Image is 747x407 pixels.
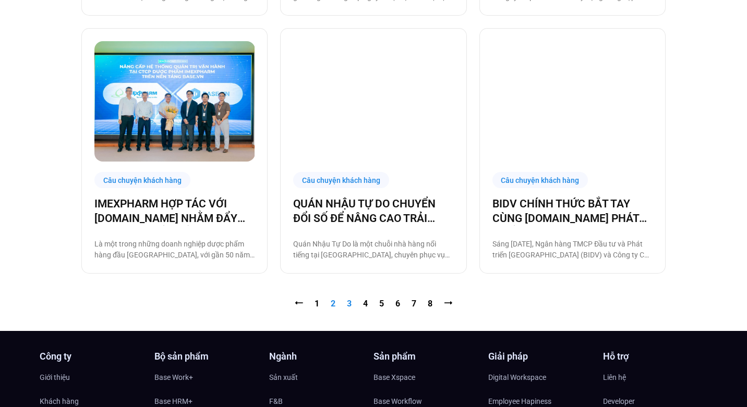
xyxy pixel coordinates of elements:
[81,298,666,310] nav: Pagination
[379,299,384,309] a: 5
[488,369,593,385] a: Digital Workspace
[492,239,653,261] p: Sáng [DATE], Ngân hàng TMCP Đầu tư và Phát triển [GEOGRAPHIC_DATA] (BIDV) và Công ty Cổ phần Base...
[269,369,298,385] span: Sản xuất
[347,299,352,309] a: 3
[373,369,415,385] span: Base Xspace
[603,369,626,385] span: Liên hệ
[492,196,653,226] a: BIDV CHÍNH THỨC BẮT TAY CÙNG [DOMAIN_NAME] PHÁT TRIỂN GIẢI PHÁP TÀI CHÍNH SỐ TOÀN DIỆN CHO DOANH ...
[488,369,546,385] span: Digital Workspace
[94,239,255,261] p: Là một trong những doanh nghiệp dược phẩm hàng đầu [GEOGRAPHIC_DATA], với gần 50 năm phát triển b...
[293,172,389,188] div: Câu chuyện khách hàng
[293,239,453,261] p: Quán Nhậu Tự Do là một chuỗi nhà hàng nổi tiếng tại [GEOGRAPHIC_DATA], chuyên phục vụ các món nhậ...
[40,369,70,385] span: Giới thiệu
[603,369,707,385] a: Liên hệ
[269,369,373,385] a: Sản xuất
[94,172,190,188] div: Câu chuyện khách hàng
[444,299,452,309] a: ⭢
[395,299,400,309] a: 6
[373,369,478,385] a: Base Xspace
[269,352,373,361] h4: Ngành
[154,352,259,361] h4: Bộ sản phẩm
[492,172,588,188] div: Câu chuyện khách hàng
[40,352,144,361] h4: Công ty
[295,299,303,309] a: ⭠
[154,369,193,385] span: Base Work+
[293,196,453,226] a: QUÁN NHẬU TỰ DO CHUYỂN ĐỔI SỐ ĐỂ NÂNG CAO TRẢI NGHIỆM CHO 1000 NHÂN SỰ
[488,352,593,361] h4: Giải pháp
[603,352,707,361] h4: Hỗ trợ
[315,299,319,309] a: 1
[363,299,368,309] a: 4
[412,299,416,309] a: 7
[331,299,335,309] span: 2
[94,196,255,226] a: IMEXPHARM HỢP TÁC VỚI [DOMAIN_NAME] NHẰM ĐẨY MẠNH CHUYỂN ĐỔI SỐ CHO VẬN HÀNH THÔNG MINH
[373,352,478,361] h4: Sản phẩm
[428,299,432,309] a: 8
[40,369,144,385] a: Giới thiệu
[154,369,259,385] a: Base Work+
